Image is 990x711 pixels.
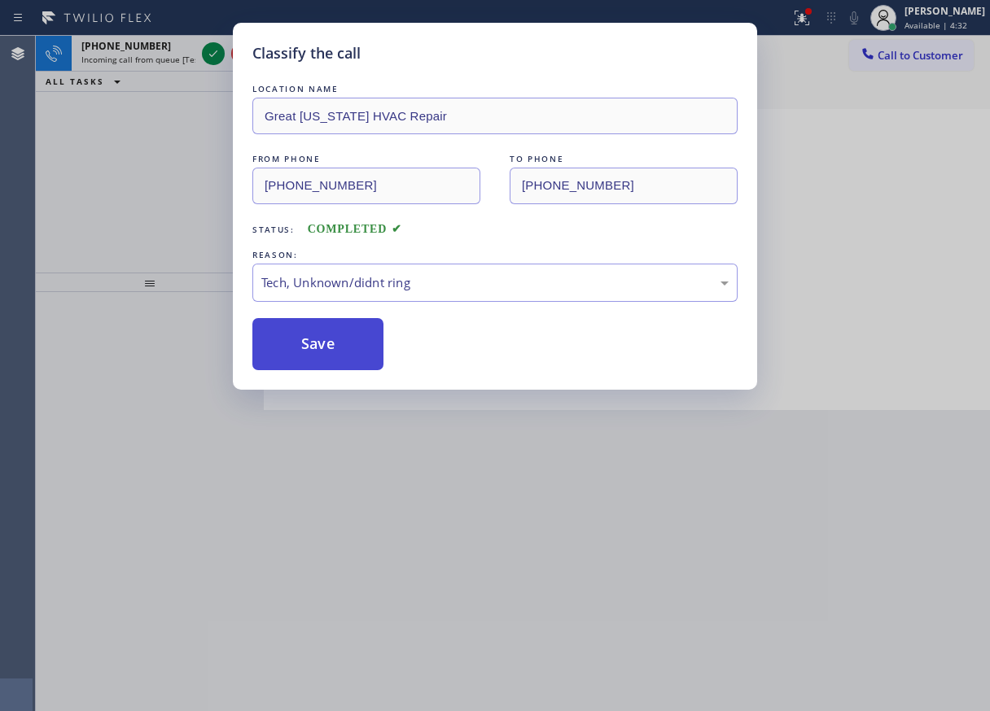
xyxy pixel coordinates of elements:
input: To phone [510,168,738,204]
span: COMPLETED [308,223,402,235]
input: From phone [252,168,480,204]
div: REASON: [252,246,738,264]
span: Status: [252,224,295,235]
div: LOCATION NAME [252,81,738,98]
div: FROM PHONE [252,150,480,168]
div: TO PHONE [510,150,738,168]
button: Save [252,318,383,370]
h5: Classify the call [252,42,361,64]
div: Tech, Unknown/didnt ring [261,273,729,292]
